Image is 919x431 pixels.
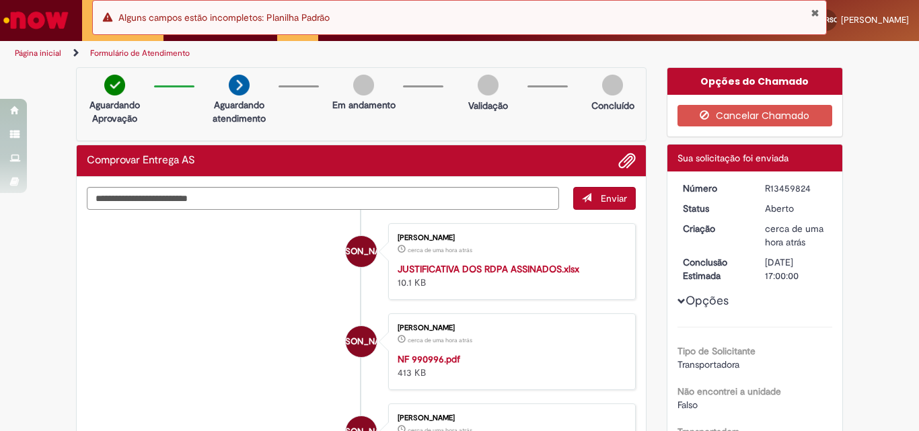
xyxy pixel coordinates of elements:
[408,336,472,344] time: 28/08/2025 18:19:16
[765,223,823,248] span: cerca de uma hora atrás
[765,182,828,195] div: R13459824
[601,192,627,204] span: Enviar
[573,187,636,210] button: Enviar
[398,352,622,379] div: 413 KB
[677,385,781,397] b: Não encontrei a unidade
[87,155,195,167] h2: Comprovar Entrega AS Histórico de tíquete
[327,325,395,358] span: [PERSON_NAME]
[677,358,739,370] span: Transportadora
[10,41,603,66] ul: Trilhas de página
[765,256,828,282] div: [DATE] 17:00:00
[207,98,272,125] p: Aguardando atendimento
[673,222,756,235] dt: Criação
[332,98,396,112] p: Em andamento
[673,256,756,282] dt: Conclusão Estimada
[673,182,756,195] dt: Número
[1,7,71,34] img: ServiceNow
[90,48,190,58] a: Formulário de Atendimento
[87,187,559,210] textarea: Digite sua mensagem aqui...
[677,105,833,126] button: Cancelar Chamado
[765,223,823,248] time: 28/08/2025 18:26:53
[677,399,698,411] span: Falso
[398,414,622,422] div: [PERSON_NAME]
[677,345,756,357] b: Tipo de Solicitante
[398,262,622,289] div: 10.1 KB
[841,14,909,26] span: [PERSON_NAME]
[398,353,460,365] a: NF 990996.pdf
[118,11,330,24] span: Alguns campos estão incompletos: Planilha Padrão
[398,324,622,332] div: [PERSON_NAME]
[327,235,395,268] span: [PERSON_NAME]
[408,336,472,344] span: cerca de uma hora atrás
[353,75,374,95] img: img-circle-grey.png
[591,99,634,112] p: Concluído
[408,246,472,254] time: 28/08/2025 18:25:01
[811,7,819,18] button: Fechar Notificação
[673,202,756,215] dt: Status
[229,75,250,95] img: arrow-next.png
[346,326,377,357] div: Joao Barbosa de Oliveira
[15,48,61,58] a: Página inicial
[408,246,472,254] span: cerca de uma hora atrás
[468,99,508,112] p: Validação
[677,152,788,164] span: Sua solicitação foi enviada
[602,75,623,95] img: img-circle-grey.png
[104,75,125,95] img: check-circle-green.png
[478,75,499,95] img: img-circle-grey.png
[667,68,843,95] div: Opções do Chamado
[346,236,377,267] div: Joao Barbosa de Oliveira
[82,98,147,125] p: Aguardando Aprovação
[765,202,828,215] div: Aberto
[398,263,579,275] a: JUSTIFICATIVA DOS RDPA ASSINADOS.xlsx
[765,222,828,249] div: 28/08/2025 18:26:53
[398,234,622,242] div: [PERSON_NAME]
[618,152,636,169] button: Adicionar anexos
